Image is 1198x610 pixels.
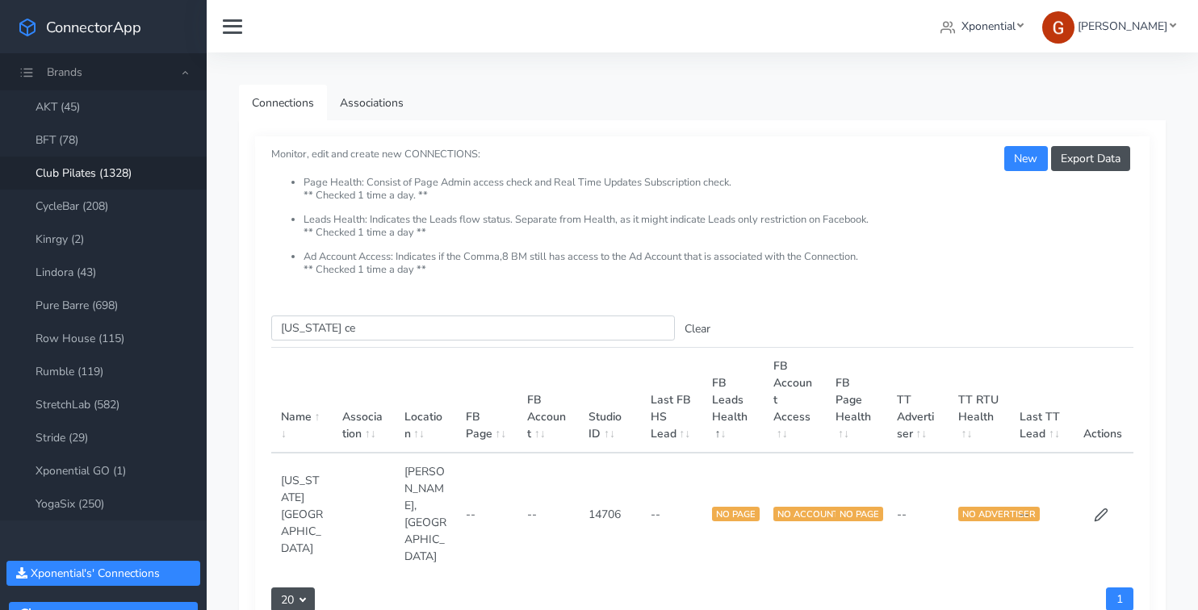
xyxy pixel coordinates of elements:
th: Last FB HS Lead [641,348,702,453]
th: FB Page Health [826,348,887,453]
td: -- [887,453,949,574]
span: NO ADVERTISER [958,507,1040,521]
td: 14706 [579,453,640,574]
li: Page Health: Consist of Page Admin access check and Real Time Updates Subscription check. ** Chec... [304,177,1133,214]
img: Greg Clemmons [1042,11,1074,44]
th: FB Leads Health [702,348,764,453]
span: Xponential [961,19,1016,34]
td: -- [1010,453,1071,574]
a: [PERSON_NAME] [1036,11,1182,41]
a: Connections [239,85,327,121]
td: [US_STATE][GEOGRAPHIC_DATA] [271,453,333,574]
span: ConnectorApp [46,17,141,37]
th: Last TT Lead [1010,348,1071,453]
th: Location [395,348,456,453]
li: Leads Health: Indicates the Leads flow status. Separate from Health, as it might indicate Leads o... [304,214,1133,251]
th: Studio ID [579,348,640,453]
li: Ad Account Access: Indicates if the Comma,8 BM still has access to the Ad Account that is associa... [304,251,1133,276]
small: Monitor, edit and create new CONNECTIONS: [271,134,1133,276]
span: NO PAGE [712,507,760,521]
th: FB Account Access [764,348,825,453]
span: NO ACCOUNT [773,507,843,521]
td: [PERSON_NAME],[GEOGRAPHIC_DATA] [395,453,456,574]
button: Clear [675,316,720,341]
th: TT Advertiser [887,348,949,453]
span: Brands [47,65,82,80]
th: Actions [1072,348,1133,453]
input: enter text you want to search [271,315,675,341]
a: Xponential [934,11,1030,41]
td: -- [456,453,517,574]
td: -- [641,453,702,574]
th: FB Account [517,348,579,453]
th: Name [271,348,333,453]
th: TT RTU Health [949,348,1010,453]
span: [PERSON_NAME] [1078,19,1167,34]
span: NO PAGE [836,507,883,521]
button: Xponential's' Connections [6,561,200,586]
th: FB Page [456,348,517,453]
td: -- [517,453,579,574]
button: Export Data [1051,146,1130,171]
button: New [1004,146,1047,171]
th: Association [333,348,394,453]
a: Associations [327,85,417,121]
